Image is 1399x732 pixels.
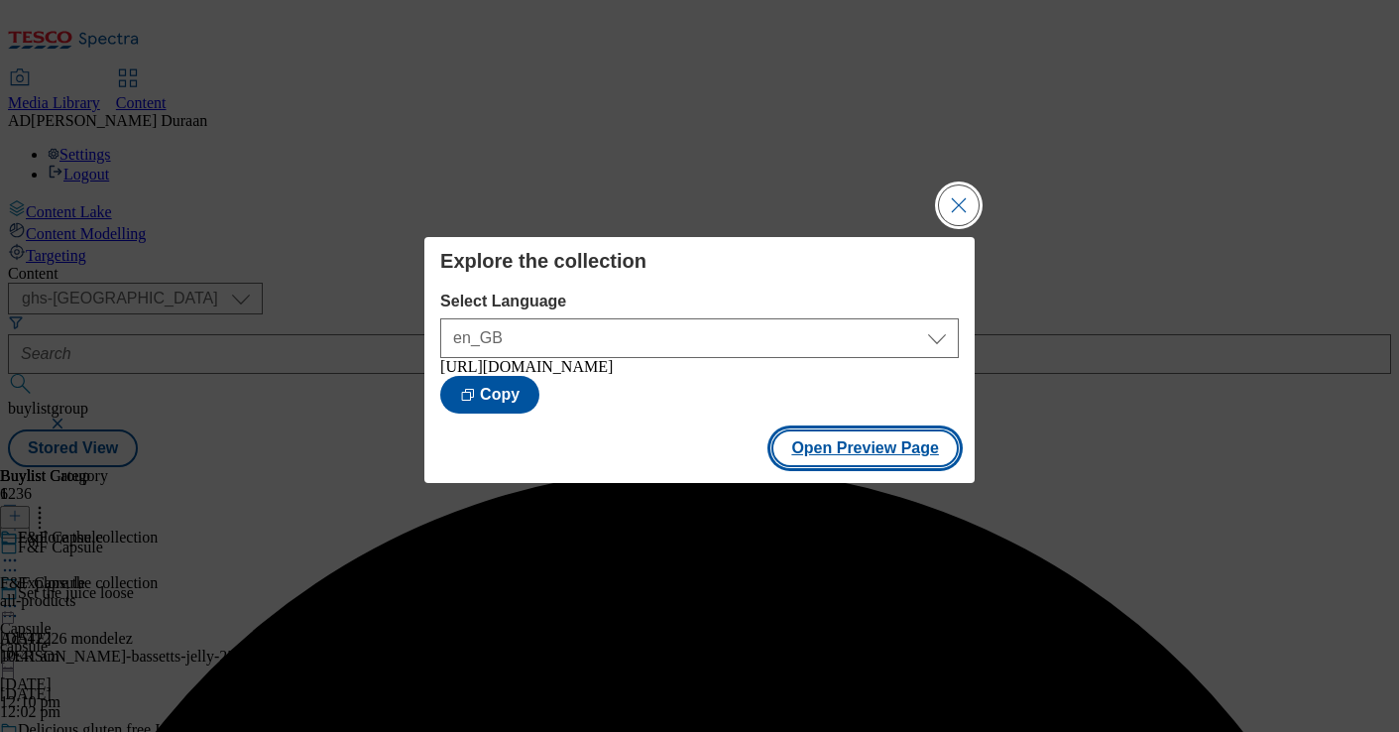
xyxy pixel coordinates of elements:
button: Open Preview Page [771,429,959,467]
button: Copy [440,376,539,414]
div: [URL][DOMAIN_NAME] [440,358,959,376]
h4: Explore the collection [440,249,959,273]
div: Modal [424,237,975,483]
button: Close Modal [939,185,979,225]
label: Select Language [440,293,959,310]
